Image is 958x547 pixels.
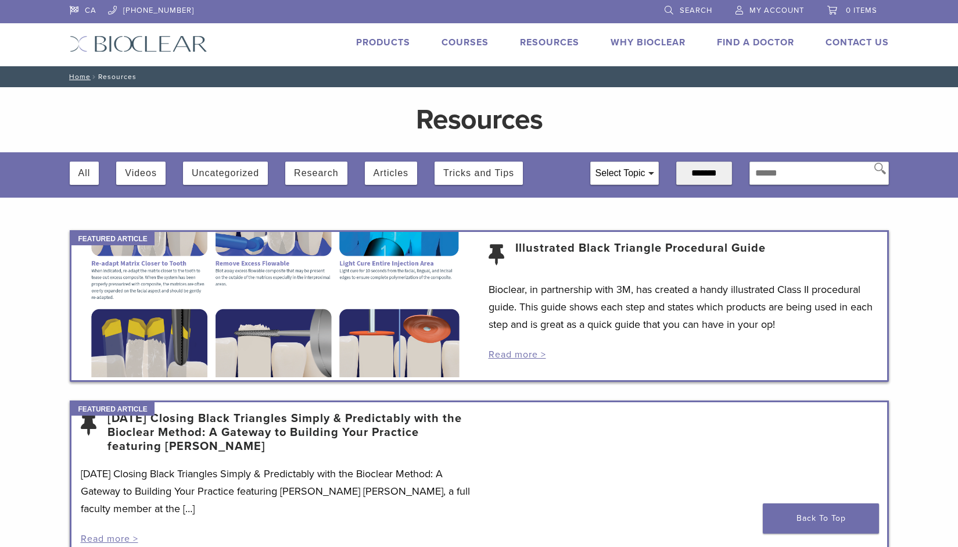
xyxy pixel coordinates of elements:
p: [DATE] Closing Black Triangles Simply & Predictably with the Bioclear Method: A Gateway to Buildi... [81,465,470,517]
span: Search [680,6,712,15]
button: Tricks and Tips [443,162,514,185]
a: Back To Top [763,503,879,534]
button: Research [294,162,338,185]
span: My Account [749,6,804,15]
button: All [78,162,91,185]
a: Products [356,37,410,48]
span: / [91,74,98,80]
span: 0 items [846,6,877,15]
a: Resources [520,37,579,48]
button: Videos [125,162,157,185]
a: Contact Us [826,37,889,48]
a: Why Bioclear [611,37,686,48]
a: Read more > [489,349,546,360]
nav: Resources [61,66,898,87]
div: Select Topic [591,162,658,184]
img: Bioclear [70,35,207,52]
button: Articles [374,162,408,185]
a: Courses [442,37,489,48]
button: Uncategorized [192,162,259,185]
a: Find A Doctor [717,37,794,48]
h1: Resources [209,106,749,134]
a: Read more > [81,533,138,545]
a: [DATE] Closing Black Triangles Simply & Predictably with the Bioclear Method: A Gateway to Buildi... [107,412,470,453]
a: Illustrated Black Triangle Procedural Guide [515,241,766,269]
p: Bioclear, in partnership with 3M, has created a handy illustrated Class II procedural guide. This... [489,281,878,333]
a: Home [66,73,91,81]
